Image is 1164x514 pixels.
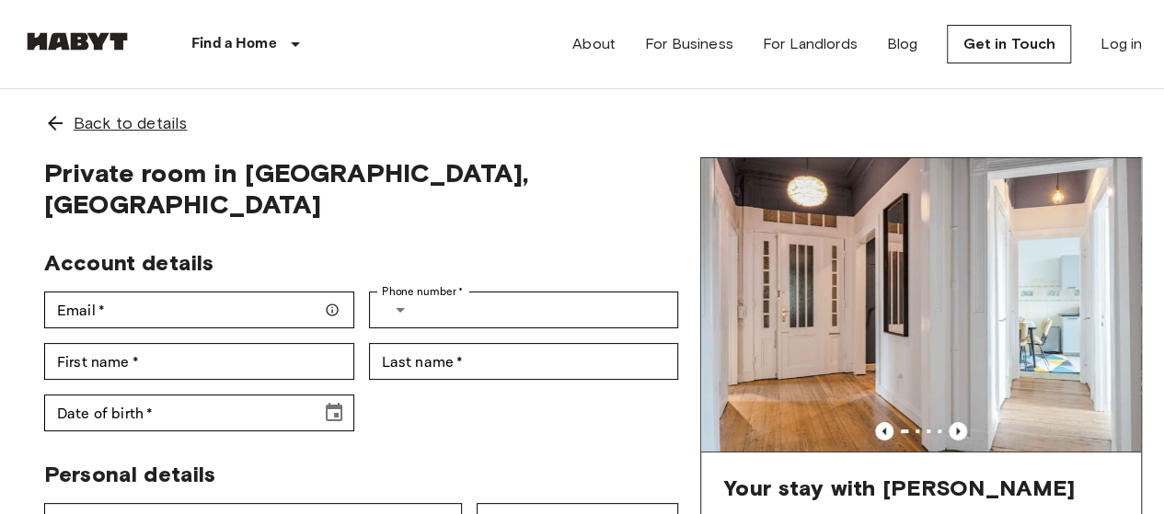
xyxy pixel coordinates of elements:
[22,89,1142,157] a: Back to details
[191,33,277,55] p: Find a Home
[572,33,616,55] a: About
[44,157,678,220] span: Private room in [GEOGRAPHIC_DATA], [GEOGRAPHIC_DATA]
[369,343,679,380] div: Last name
[763,33,858,55] a: For Landlords
[887,33,918,55] a: Blog
[74,111,187,135] span: Back to details
[723,474,1075,502] span: Your stay with [PERSON_NAME]
[325,303,340,317] svg: Make sure your email is correct — we'll send your booking details there.
[44,249,213,276] span: Account details
[947,25,1071,63] a: Get in Touch
[382,291,419,328] button: Select country
[316,394,352,431] button: Choose date
[645,33,733,55] a: For Business
[382,283,464,300] label: Phone number
[22,32,133,51] img: Habyt
[44,461,215,487] span: Personal details
[701,158,1141,451] img: Marketing picture of unit DE-03-001-001-01HF
[44,291,354,328] div: Email
[949,422,967,440] button: Previous image
[44,343,354,380] div: First name
[875,422,893,440] button: Previous image
[1101,33,1142,55] a: Log in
